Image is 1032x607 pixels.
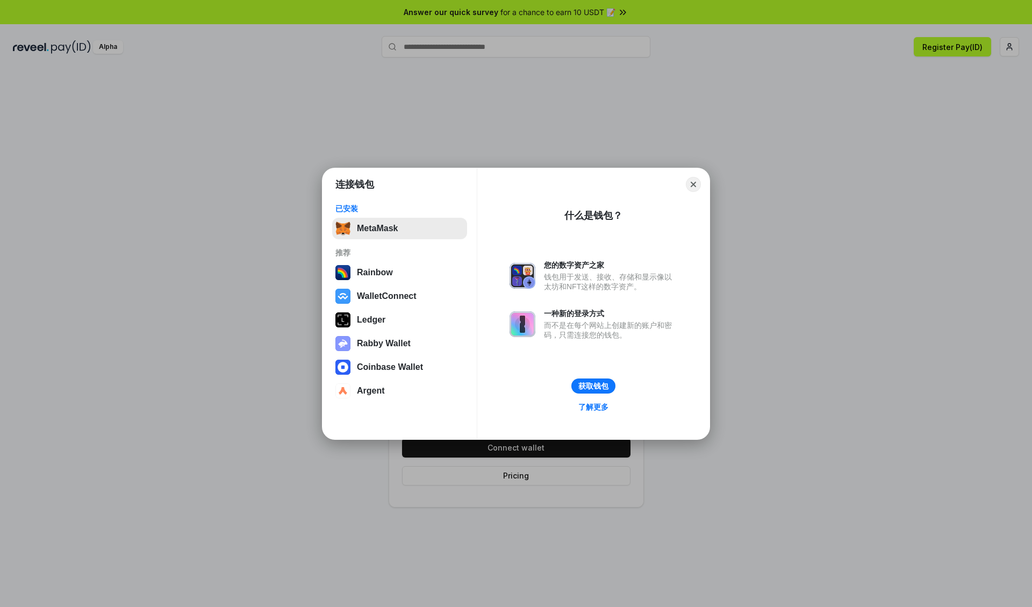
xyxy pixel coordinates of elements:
[571,379,615,394] button: 获取钱包
[578,402,608,412] div: 了解更多
[510,311,535,337] img: svg+xml,%3Csvg%20xmlns%3D%22http%3A%2F%2Fwww.w3.org%2F2000%2Fsvg%22%20fill%3D%22none%22%20viewBox...
[572,400,615,414] a: 了解更多
[332,262,467,283] button: Rainbow
[335,312,350,327] img: svg+xml,%3Csvg%20xmlns%3D%22http%3A%2F%2Fwww.w3.org%2F2000%2Fsvg%22%20width%3D%2228%22%20height%3...
[335,204,464,213] div: 已安装
[544,309,677,318] div: 一种新的登录方式
[510,263,535,289] img: svg+xml,%3Csvg%20xmlns%3D%22http%3A%2F%2Fwww.w3.org%2F2000%2Fsvg%22%20fill%3D%22none%22%20viewBox...
[544,272,677,291] div: 钱包用于发送、接收、存储和显示像以太坊和NFT这样的数字资产。
[357,315,385,325] div: Ledger
[357,291,417,301] div: WalletConnect
[578,381,608,391] div: 获取钱包
[686,177,701,192] button: Close
[332,380,467,402] button: Argent
[335,178,374,191] h1: 连接钱包
[335,248,464,258] div: 推荐
[335,360,350,375] img: svg+xml,%3Csvg%20width%3D%2228%22%20height%3D%2228%22%20viewBox%3D%220%200%2028%2028%22%20fill%3D...
[332,218,467,239] button: MetaMask
[564,209,622,222] div: 什么是钱包？
[357,268,393,277] div: Rainbow
[357,224,398,233] div: MetaMask
[335,221,350,236] img: svg+xml,%3Csvg%20fill%3D%22none%22%20height%3D%2233%22%20viewBox%3D%220%200%2035%2033%22%20width%...
[332,333,467,354] button: Rabby Wallet
[332,309,467,331] button: Ledger
[357,339,411,348] div: Rabby Wallet
[357,362,423,372] div: Coinbase Wallet
[335,383,350,398] img: svg+xml,%3Csvg%20width%3D%2228%22%20height%3D%2228%22%20viewBox%3D%220%200%2028%2028%22%20fill%3D...
[335,265,350,280] img: svg+xml,%3Csvg%20width%3D%22120%22%20height%3D%22120%22%20viewBox%3D%220%200%20120%20120%22%20fil...
[335,336,350,351] img: svg+xml,%3Csvg%20xmlns%3D%22http%3A%2F%2Fwww.w3.org%2F2000%2Fsvg%22%20fill%3D%22none%22%20viewBox...
[544,260,677,270] div: 您的数字资产之家
[544,320,677,340] div: 而不是在每个网站上创建新的账户和密码，只需连接您的钱包。
[357,386,385,396] div: Argent
[332,285,467,307] button: WalletConnect
[332,356,467,378] button: Coinbase Wallet
[335,289,350,304] img: svg+xml,%3Csvg%20width%3D%2228%22%20height%3D%2228%22%20viewBox%3D%220%200%2028%2028%22%20fill%3D...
